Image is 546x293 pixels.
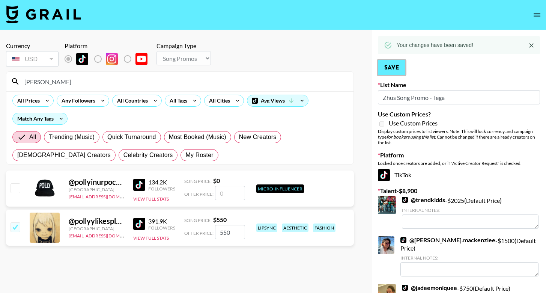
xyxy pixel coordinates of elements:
span: Celebrity Creators [123,151,173,160]
strong: $ 550 [213,216,227,223]
label: Use Custom Prices? [378,110,540,118]
div: 391.9K [148,217,175,225]
img: Grail Talent [6,5,81,23]
div: Remove selected talent to change your currency [6,50,59,68]
span: [DEMOGRAPHIC_DATA] Creators [17,151,111,160]
img: TikTok [402,285,408,291]
div: [GEOGRAPHIC_DATA] [69,187,124,192]
a: @[PERSON_NAME].mackenzlee [400,236,495,244]
div: 134.2K [148,178,175,186]
span: Offer Price: [184,230,214,236]
div: Display custom prices to list viewers. Note: This will lock currency and campaign type . Cannot b... [378,128,540,145]
div: Platform [65,42,153,50]
img: TikTok [76,53,88,65]
a: [EMAIL_ADDRESS][DOMAIN_NAME] [69,231,144,239]
button: Close [526,40,537,51]
div: All Tags [165,95,189,106]
div: Internal Notes: [402,207,538,213]
span: Most Booked (Music) [169,133,226,142]
div: Followers [148,225,175,231]
div: Locked once creators are added, or if "Active Creator Request" is checked. [378,160,540,166]
div: All Cities [205,95,232,106]
img: YouTube [135,53,147,65]
img: TikTok [133,218,145,230]
div: - $ 1500 (Default Price) [400,236,538,276]
button: View Full Stats [133,235,169,241]
em: for bookers using this list [387,134,435,140]
a: [EMAIL_ADDRESS][DOMAIN_NAME] [69,192,144,199]
div: Match Any Tags [13,113,67,124]
div: - $ 2025 (Default Price) [402,196,538,229]
div: @ pollyylikesplants [69,216,124,226]
div: aesthetic [282,224,308,232]
label: Platform [378,151,540,159]
a: @trendkidds [402,196,445,204]
div: Micro-Influencer [256,184,304,193]
strong: $ 0 [213,177,220,184]
input: 550 [215,225,245,239]
div: All Countries [113,95,149,106]
span: My Roster [185,151,213,160]
div: Your changes have been saved! [397,38,473,52]
button: View Full Stats [133,196,169,202]
img: TikTok [378,169,390,181]
img: TikTok [133,179,145,191]
div: TikTok [378,169,540,181]
label: List Name [378,81,540,89]
span: Use Custom Prices [389,119,438,127]
img: Instagram [106,53,118,65]
div: Campaign Type [156,42,211,50]
button: Save [378,60,405,75]
img: TikTok [402,197,408,203]
span: Song Price: [184,217,212,223]
img: TikTok [400,237,406,243]
span: Offer Price: [184,191,214,197]
input: 0 [215,186,245,200]
div: @ pollyinurpocket [69,177,124,187]
div: Internal Notes: [400,255,538,261]
div: Remove selected talent to change platforms [65,51,153,67]
div: Avg Views [247,95,308,106]
span: New Creators [239,133,277,142]
div: All Prices [13,95,41,106]
button: open drawer [529,8,544,23]
div: Any Followers [57,95,97,106]
input: Search by User Name [20,76,349,88]
div: lipsync [256,224,277,232]
span: All [29,133,36,142]
span: Song Price: [184,178,212,184]
div: fashion [313,224,335,232]
div: [GEOGRAPHIC_DATA] [69,226,124,231]
div: Followers [148,186,175,192]
span: Quick Turnaround [107,133,156,142]
span: Trending (Music) [49,133,95,142]
div: USD [8,53,57,66]
a: @jadeemoniquee [402,284,457,291]
div: Currency [6,42,59,50]
label: Talent - $ 8,900 [378,187,540,195]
